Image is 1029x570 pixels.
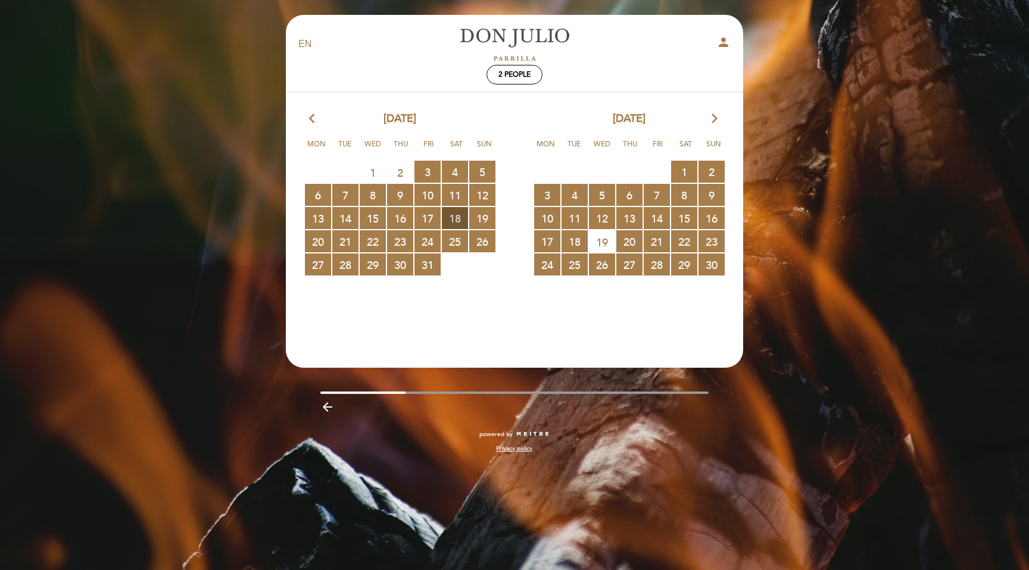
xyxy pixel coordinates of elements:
[473,138,497,160] span: Sun
[616,184,643,206] span: 6
[469,207,495,229] span: 19
[534,138,558,160] span: Mon
[699,207,725,229] span: 16
[333,138,357,160] span: Tue
[616,207,643,229] span: 13
[417,138,441,160] span: Fri
[699,184,725,206] span: 9
[442,184,468,206] span: 11
[618,138,642,160] span: Thu
[305,253,331,275] span: 27
[589,184,615,206] span: 5
[616,253,643,275] span: 27
[383,111,416,127] span: [DATE]
[440,28,589,61] a: [PERSON_NAME]
[414,207,441,229] span: 17
[414,230,441,252] span: 24
[590,138,614,160] span: Wed
[332,230,358,252] span: 21
[699,161,725,183] span: 2
[332,184,358,206] span: 7
[671,253,697,275] span: 29
[644,253,670,275] span: 28
[360,184,386,206] span: 8
[589,207,615,229] span: 12
[516,431,550,437] img: MEITRE
[414,253,441,275] span: 31
[674,138,698,160] span: Sat
[305,184,331,206] span: 6
[414,184,441,206] span: 10
[534,253,560,275] span: 24
[534,230,560,252] span: 17
[305,207,331,229] span: 13
[445,138,469,160] span: Sat
[442,230,468,252] span: 25
[332,253,358,275] span: 28
[469,230,495,252] span: 26
[360,253,386,275] span: 29
[479,430,513,439] span: powered by
[387,230,413,252] span: 23
[562,138,586,160] span: Tue
[646,138,670,160] span: Fri
[414,161,441,183] span: 3
[702,138,726,160] span: Sun
[644,184,670,206] span: 7
[562,253,588,275] span: 25
[716,35,731,54] button: person
[699,253,725,275] span: 30
[309,111,320,127] i: arrow_back_ios
[469,161,495,183] span: 5
[709,111,720,127] i: arrow_forward_ios
[320,400,335,414] i: arrow_backward
[479,430,550,439] a: powered by
[387,184,413,206] span: 9
[360,207,386,229] span: 15
[616,230,643,252] span: 20
[496,444,532,453] a: Privacy policy
[671,207,697,229] span: 15
[613,111,646,127] span: [DATE]
[469,184,495,206] span: 12
[332,207,358,229] span: 14
[562,184,588,206] span: 4
[589,231,615,253] span: 19
[387,253,413,275] span: 30
[644,230,670,252] span: 21
[589,253,615,275] span: 26
[498,70,531,79] span: 2 people
[387,207,413,229] span: 16
[360,230,386,252] span: 22
[671,230,697,252] span: 22
[305,230,331,252] span: 20
[562,207,588,229] span: 11
[442,207,468,229] span: 18
[671,184,697,206] span: 8
[360,161,386,183] span: 1
[534,184,560,206] span: 3
[534,207,560,229] span: 10
[305,138,329,160] span: Mon
[361,138,385,160] span: Wed
[644,207,670,229] span: 14
[389,138,413,160] span: Thu
[716,35,731,49] i: person
[442,161,468,183] span: 4
[387,161,413,183] span: 2
[699,230,725,252] span: 23
[671,161,697,183] span: 1
[562,230,588,252] span: 18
